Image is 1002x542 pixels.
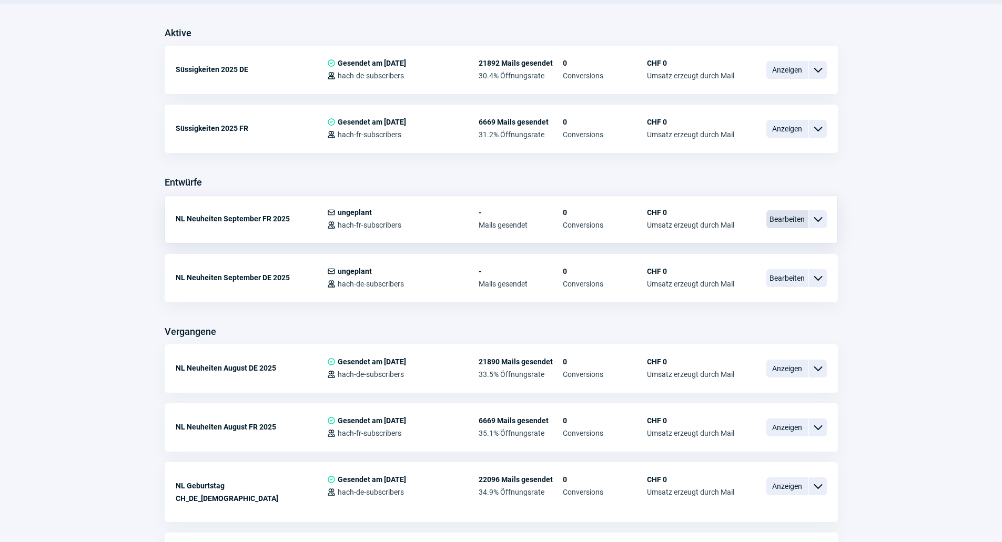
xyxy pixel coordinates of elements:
span: hach-fr-subscribers [338,221,401,229]
span: CHF 0 [647,267,734,275]
span: Umsatz erzeugt durch Mail [647,370,734,379]
span: Bearbeiten [766,269,808,287]
span: hach-de-subscribers [338,71,404,80]
span: Bearbeiten [766,210,808,228]
span: 22096 Mails gesendet [479,475,563,484]
span: 0 [563,59,647,67]
span: hach-de-subscribers [338,370,404,379]
div: NL Neuheiten August DE 2025 [176,357,327,379]
span: 35.1% Öffnungsrate [479,429,563,437]
span: 34.9% Öffnungsrate [479,488,563,496]
span: CHF 0 [647,357,734,366]
span: Gesendet am [DATE] [338,357,406,366]
span: 0 [563,416,647,425]
div: Süssigkeiten 2025 FR [176,118,327,139]
span: ungeplant [338,267,372,275]
span: Umsatz erzeugt durch Mail [647,221,734,229]
span: Anzeigen [766,477,808,495]
span: hach-de-subscribers [338,280,404,288]
span: Mails gesendet [479,280,563,288]
span: 6669 Mails gesendet [479,118,563,126]
span: hach-fr-subscribers [338,429,401,437]
span: hach-de-subscribers [338,488,404,496]
span: 33.5% Öffnungsrate [479,370,563,379]
span: Anzeigen [766,61,808,79]
span: - [479,208,563,217]
span: Gesendet am [DATE] [338,118,406,126]
div: Süssigkeiten 2025 DE [176,59,327,80]
span: Anzeigen [766,120,808,138]
span: 0 [563,118,647,126]
span: Mails gesendet [479,221,563,229]
span: Conversions [563,71,647,80]
span: Gesendet am [DATE] [338,475,406,484]
span: Umsatz erzeugt durch Mail [647,130,734,139]
span: 0 [563,208,647,217]
span: Gesendet am [DATE] [338,416,406,425]
span: 0 [563,267,647,275]
span: Gesendet am [DATE] [338,59,406,67]
span: - [479,267,563,275]
span: CHF 0 [647,208,734,217]
span: Umsatz erzeugt durch Mail [647,71,734,80]
span: CHF 0 [647,416,734,425]
div: NL Geburtstag CH_DE_[DEMOGRAPHIC_DATA] [176,475,327,509]
span: Anzeigen [766,360,808,377]
h3: Aktive [165,25,191,42]
span: Conversions [563,370,647,379]
span: 0 [563,475,647,484]
span: Conversions [563,488,647,496]
span: 31.2% Öffnungsrate [479,130,563,139]
span: Umsatz erzeugt durch Mail [647,429,734,437]
span: 6669 Mails gesendet [479,416,563,425]
span: 30.4% Öffnungsrate [479,71,563,80]
span: CHF 0 [647,118,734,126]
span: Umsatz erzeugt durch Mail [647,488,734,496]
span: Conversions [563,429,647,437]
span: 21892 Mails gesendet [479,59,563,67]
span: Conversions [563,280,647,288]
div: NL Neuheiten August FR 2025 [176,416,327,437]
span: Umsatz erzeugt durch Mail [647,280,734,288]
span: CHF 0 [647,59,734,67]
span: hach-fr-subscribers [338,130,401,139]
div: NL Neuheiten September DE 2025 [176,267,327,288]
span: ungeplant [338,208,372,217]
span: 21890 Mails gesendet [479,357,563,366]
span: Conversions [563,221,647,229]
span: CHF 0 [647,475,734,484]
span: Conversions [563,130,647,139]
div: NL Neuheiten September FR 2025 [176,208,327,229]
span: Anzeigen [766,418,808,436]
span: 0 [563,357,647,366]
h3: Vergangene [165,323,216,340]
h3: Entwürfe [165,174,202,191]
